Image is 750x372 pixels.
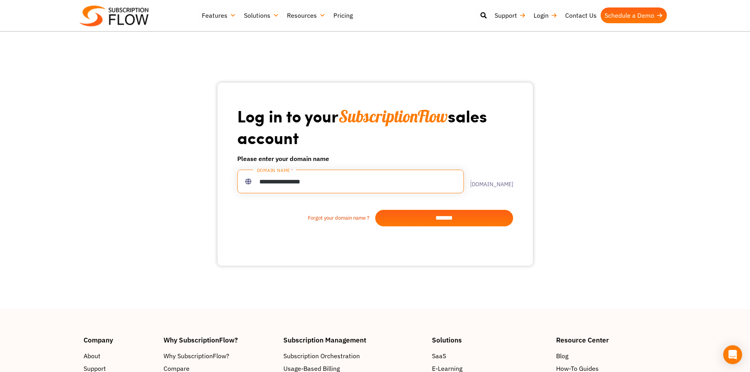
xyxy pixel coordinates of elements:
span: About [84,351,100,361]
span: SaaS [432,351,446,361]
a: Blog [556,351,666,361]
a: Forgot your domain name ? [237,214,375,222]
h4: Resource Center [556,337,666,343]
a: Pricing [329,7,357,23]
a: Why SubscriptionFlow? [164,351,275,361]
span: Why SubscriptionFlow? [164,351,229,361]
a: Solutions [240,7,283,23]
h4: Company [84,337,156,343]
h4: Subscription Management [283,337,424,343]
span: Subscription Orchestration [283,351,360,361]
h6: Please enter your domain name [237,154,513,163]
a: Contact Us [561,7,601,23]
span: Blog [556,351,568,361]
a: Schedule a Demo [601,7,667,23]
a: About [84,351,156,361]
span: SubscriptionFlow [339,106,448,127]
label: .[DOMAIN_NAME] [464,176,513,187]
a: Login [530,7,561,23]
a: Resources [283,7,329,23]
h4: Why SubscriptionFlow? [164,337,275,343]
h4: Solutions [432,337,548,343]
a: SaaS [432,351,548,361]
img: Subscriptionflow [80,6,149,26]
a: Features [198,7,240,23]
div: Open Intercom Messenger [723,345,742,364]
a: Support [491,7,530,23]
h1: Log in to your sales account [237,105,513,148]
a: Subscription Orchestration [283,351,424,361]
